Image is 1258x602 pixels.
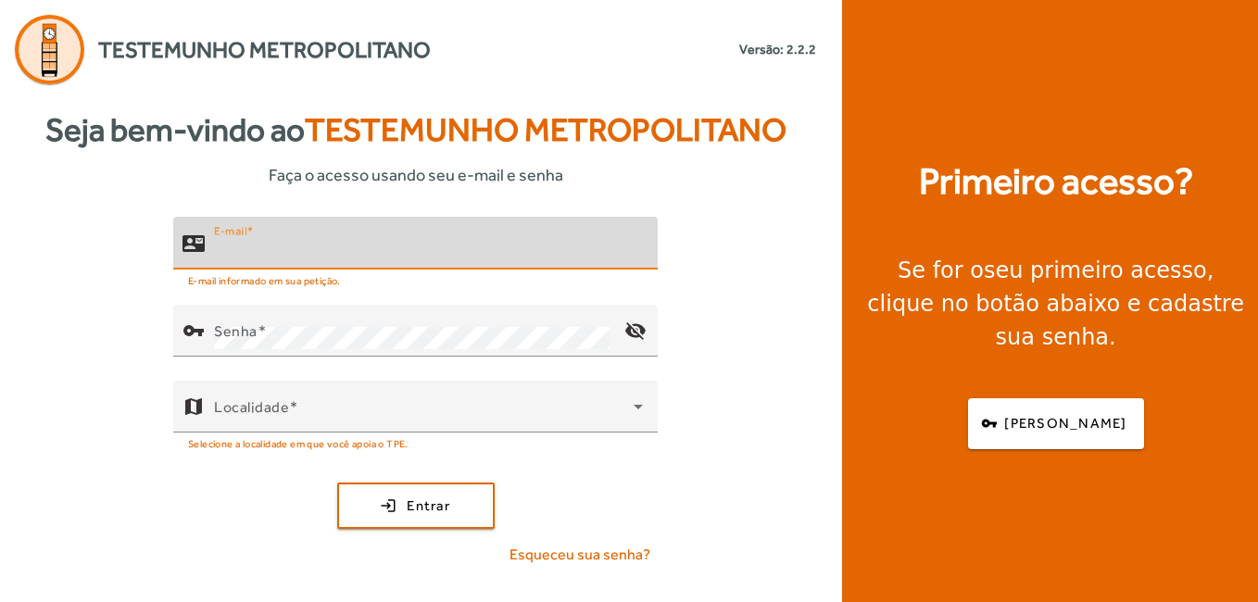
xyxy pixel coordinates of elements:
[337,483,495,529] button: Entrar
[15,15,84,84] img: Logo Agenda
[864,254,1247,354] div: Se for o , clique no botão abaixo e cadastre sua senha.
[407,495,450,517] span: Entrar
[968,398,1144,449] button: [PERSON_NAME]
[509,544,650,566] span: Esqueceu sua senha?
[613,308,658,353] mat-icon: visibility_off
[984,257,1207,283] strong: seu primeiro acesso
[45,106,786,155] strong: Seja bem-vindo ao
[182,320,205,342] mat-icon: vpn_key
[305,111,786,148] span: Testemunho Metropolitano
[1004,413,1126,434] span: [PERSON_NAME]
[182,232,205,254] mat-icon: contact_mail
[214,224,246,237] mat-label: E-mail
[188,270,341,290] mat-hint: E-mail informado em sua petição.
[214,321,258,339] mat-label: Senha
[269,162,563,187] span: Faça o acesso usando seu e-mail e senha
[188,433,409,453] mat-hint: Selecione a localidade em que você apoia o TPE.
[214,397,289,415] mat-label: Localidade
[739,40,816,59] small: Versão: 2.2.2
[98,33,431,67] span: Testemunho Metropolitano
[919,154,1193,209] strong: Primeiro acesso?
[182,395,205,418] mat-icon: map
